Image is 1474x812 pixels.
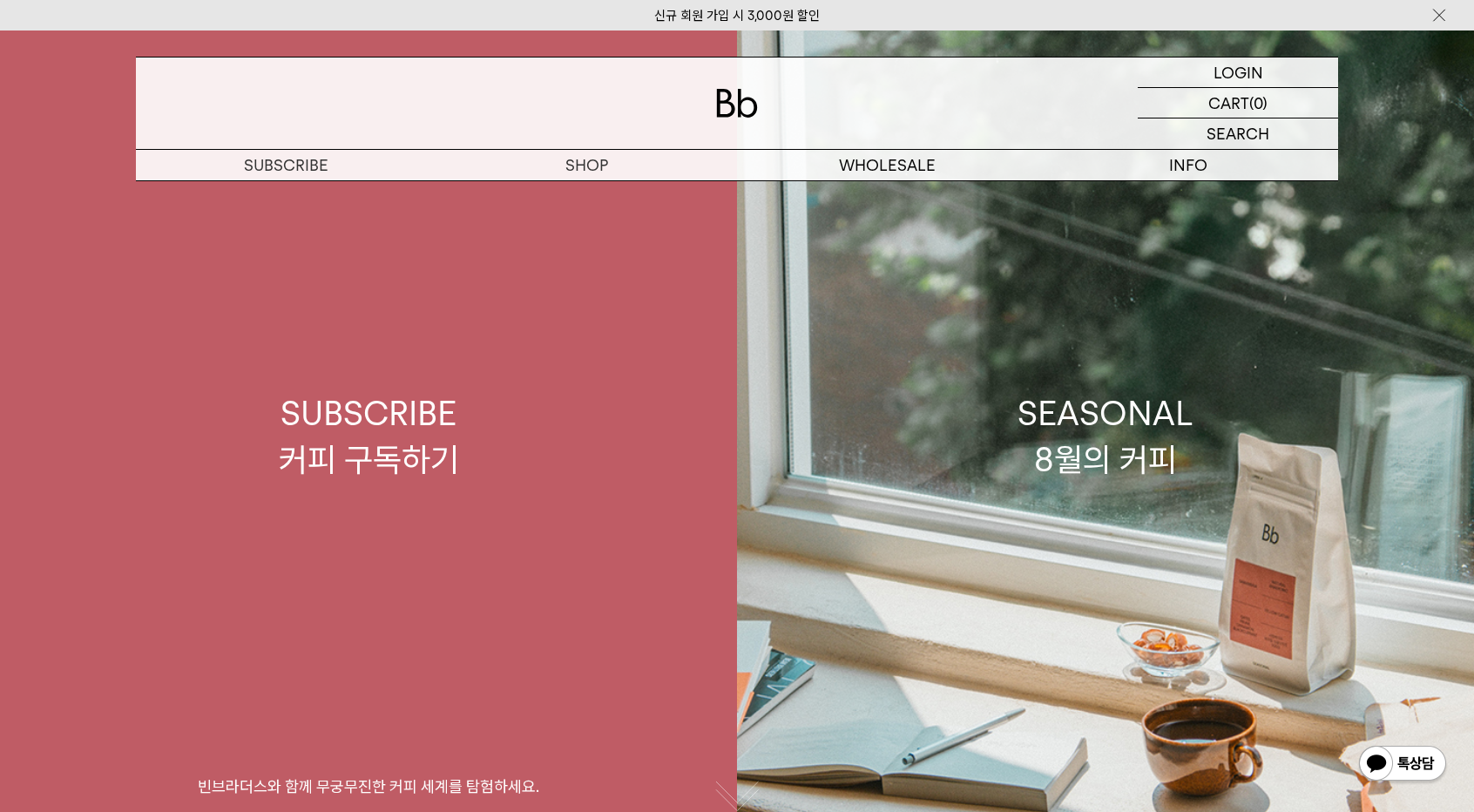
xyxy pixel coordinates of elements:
p: (0) [1249,88,1268,118]
a: SHOP [436,150,737,180]
a: SUBSCRIBE [136,150,436,180]
p: SEARCH [1207,118,1269,149]
p: INFO [1038,150,1338,180]
p: WHOLESALE [737,150,1038,180]
img: 카카오톡 채널 1:1 채팅 버튼 [1357,744,1448,786]
a: 신규 회원 가입 시 3,000원 할인 [654,8,820,24]
p: LOGIN [1214,58,1263,87]
a: CART (0) [1138,88,1338,118]
img: 로고 [716,89,758,118]
p: CART [1208,88,1249,118]
div: SUBSCRIBE 커피 구독하기 [279,390,459,483]
a: LOGIN [1138,58,1338,88]
div: SEASONAL 8월의 커피 [1018,390,1193,483]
